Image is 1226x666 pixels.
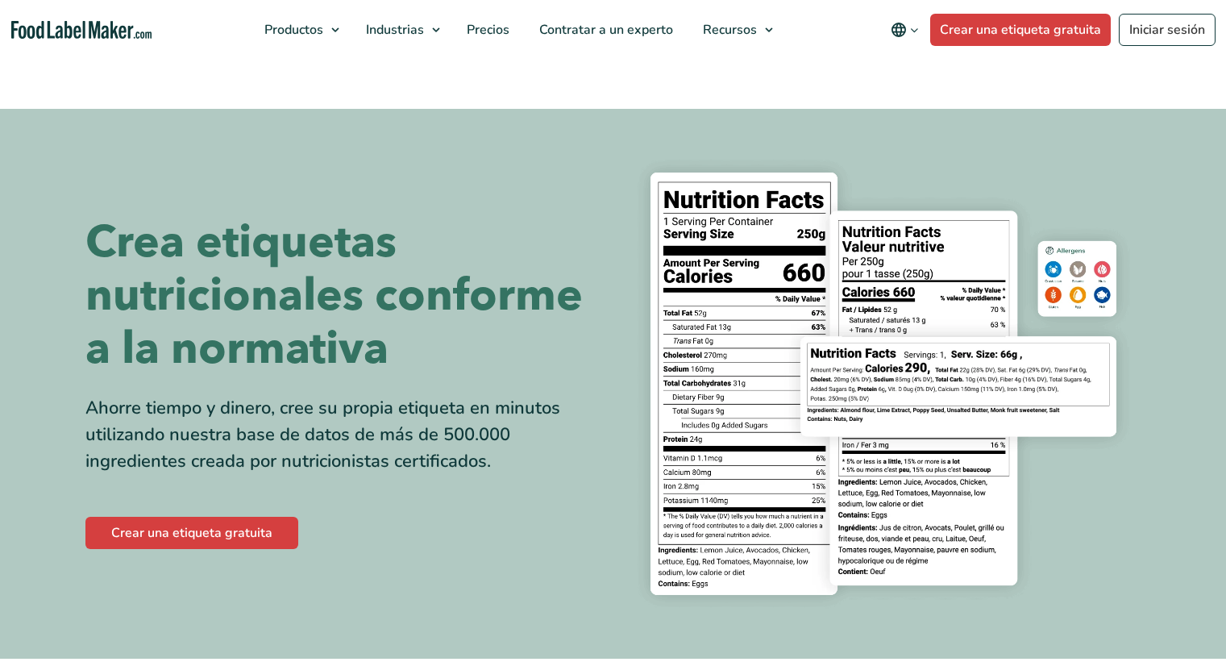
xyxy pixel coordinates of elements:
[361,21,426,39] span: Industrias
[930,14,1111,46] a: Crear una etiqueta gratuita
[11,21,152,40] a: Food Label Maker homepage
[85,517,298,549] a: Crear una etiqueta gratuita
[85,216,601,376] h1: Crea etiquetas nutricionales conforme a la normativa
[534,21,675,39] span: Contratar a un experto
[1119,14,1216,46] a: Iniciar sesión
[260,21,325,39] span: Productos
[879,14,930,46] button: Change language
[85,395,601,475] div: Ahorre tiempo y dinero, cree su propia etiqueta en minutos utilizando nuestra base de datos de má...
[462,21,511,39] span: Precios
[698,21,758,39] span: Recursos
